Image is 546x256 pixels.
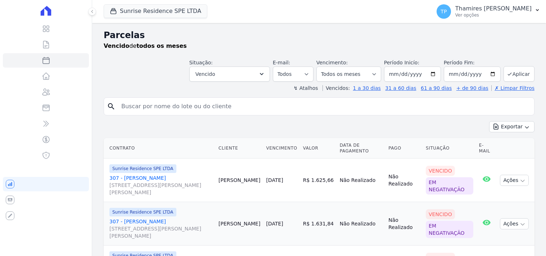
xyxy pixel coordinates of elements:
[189,67,270,82] button: Vencido
[109,164,176,173] span: Sunrise Residence SPE LTDA
[500,218,529,229] button: Ações
[455,5,532,12] p: Thamires [PERSON_NAME]
[384,60,419,65] label: Período Inicío:
[109,174,213,196] a: 307 - [PERSON_NAME][STREET_ADDRESS][PERSON_NAME][PERSON_NAME]
[104,42,187,50] p: de
[455,12,532,18] p: Ver opções
[426,209,455,219] div: Vencido
[109,225,213,239] span: [STREET_ADDRESS][PERSON_NAME][PERSON_NAME]
[189,60,213,65] label: Situação:
[337,159,385,202] td: Não Realizado
[441,9,447,14] span: TP
[266,177,283,183] a: [DATE]
[444,59,501,67] label: Período Fim:
[423,138,476,159] th: Situação
[266,221,283,227] a: [DATE]
[421,85,452,91] a: 61 a 90 dias
[456,85,488,91] a: + de 90 dias
[426,166,455,176] div: Vencido
[273,60,290,65] label: E-mail:
[104,29,534,42] h2: Parcelas
[104,42,129,49] strong: Vencido
[263,138,300,159] th: Vencimento
[300,138,337,159] th: Valor
[216,202,263,246] td: [PERSON_NAME]
[489,121,534,132] button: Exportar
[300,159,337,202] td: R$ 1.625,66
[385,159,423,202] td: Não Realizado
[195,70,215,78] span: Vencido
[109,208,176,216] span: Sunrise Residence SPE LTDA
[107,102,116,111] i: search
[117,99,531,114] input: Buscar por nome do lote ou do cliente
[426,177,473,195] div: Em negativação
[316,60,348,65] label: Vencimento:
[385,85,416,91] a: 31 a 60 dias
[337,202,385,246] td: Não Realizado
[500,175,529,186] button: Ações
[109,182,213,196] span: [STREET_ADDRESS][PERSON_NAME][PERSON_NAME]
[385,202,423,246] td: Não Realizado
[504,66,534,82] button: Aplicar
[491,85,534,91] a: ✗ Limpar Filtros
[337,138,385,159] th: Data de Pagamento
[385,138,423,159] th: Pago
[216,159,263,202] td: [PERSON_NAME]
[104,138,216,159] th: Contrato
[353,85,381,91] a: 1 a 30 dias
[109,218,213,239] a: 307 - [PERSON_NAME][STREET_ADDRESS][PERSON_NAME][PERSON_NAME]
[300,202,337,246] td: R$ 1.631,84
[426,221,473,238] div: Em negativação
[322,85,350,91] label: Vencidos:
[476,138,497,159] th: E-mail
[104,4,207,18] button: Sunrise Residence SPE LTDA
[431,1,546,22] button: TP Thamires [PERSON_NAME] Ver opções
[293,85,318,91] label: ↯ Atalhos
[136,42,187,49] strong: todos os meses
